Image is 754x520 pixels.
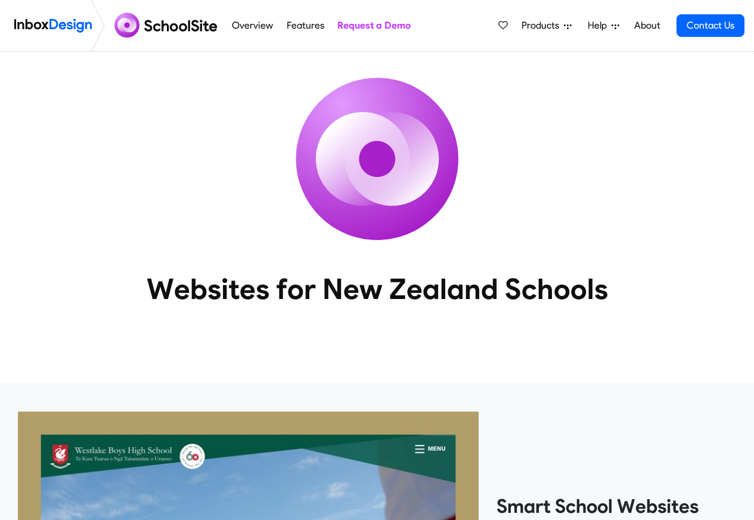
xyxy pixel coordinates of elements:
[631,14,663,38] a: About
[588,18,612,33] span: Help
[110,11,225,40] img: schoolsite logo
[497,494,736,518] heading: Smart School Websites
[283,14,327,38] a: Features
[334,14,414,38] a: Request a Demo
[270,52,485,266] img: icon_schoolsite.svg
[94,271,660,307] heading: Websites for New Zealand Schools
[517,14,576,38] a: Products
[229,14,277,38] a: Overview
[583,14,624,38] a: Help
[677,14,744,37] a: Contact Us
[522,18,564,33] span: Products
